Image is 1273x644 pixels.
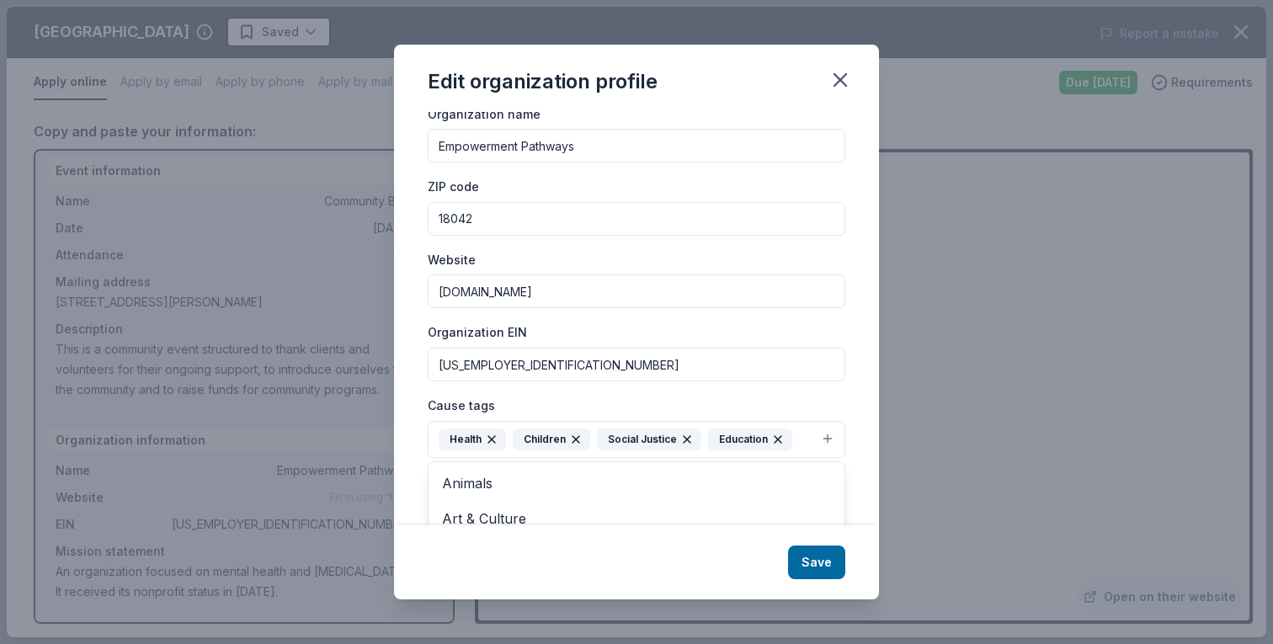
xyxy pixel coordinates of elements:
[708,428,792,450] div: Education
[597,428,701,450] div: Social Justice
[513,428,590,450] div: Children
[442,508,831,530] span: Art & Culture
[428,421,845,458] button: HealthChildrenSocial JusticeEducation
[442,472,831,494] span: Animals
[439,428,506,450] div: Health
